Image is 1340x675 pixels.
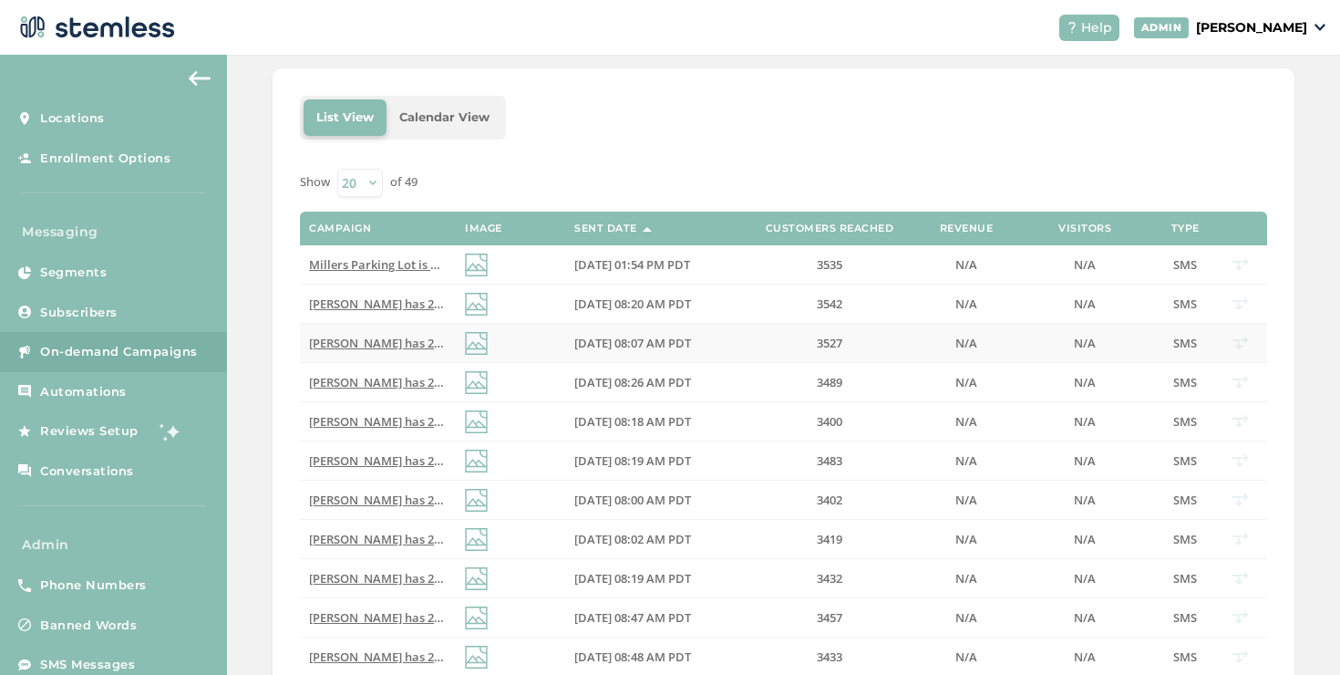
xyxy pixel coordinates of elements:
span: 3489 [817,374,842,390]
div: ADMIN [1134,17,1190,38]
label: 3402 [747,493,912,508]
label: Millers has 20% OFF Everything today. Follow link for more info:) Reply END to cancel [309,296,447,312]
label: Customers Reached [766,223,894,234]
span: [DATE] 08:20 AM PDT [574,296,691,312]
span: 3542 [817,296,842,312]
span: 3419 [817,531,842,547]
span: Locations [40,109,105,128]
span: 3432 [817,570,842,587]
span: [PERSON_NAME] has 20% OFF Everything [DATE]. Follow link for more info:) Reply END to cancel [309,374,846,390]
label: of 49 [390,173,417,192]
span: 3433 [817,649,842,665]
label: 3527 [747,336,912,351]
span: 3527 [817,335,842,351]
span: Help [1081,18,1112,37]
label: N/A [930,649,1003,665]
span: Millers Parking Lot is getting a refresh [DATE]! But WE ARE OPEN regular hours:) Reply END to cancel [309,256,871,273]
span: SMS [1173,609,1197,626]
span: N/A [1074,296,1096,312]
img: icon-sort-1e1d7615.svg [643,227,652,232]
label: N/A [930,453,1003,469]
label: N/A [1021,414,1149,430]
iframe: Chat Widget [1249,587,1340,675]
label: N/A [1021,493,1149,508]
label: N/A [930,336,1003,351]
span: N/A [955,531,977,547]
span: N/A [955,492,977,508]
span: [DATE] 08:48 AM PDT [574,649,691,665]
label: SMS [1167,257,1203,273]
span: Phone Numbers [40,576,147,595]
label: Millers has 20% OFF Everything today. Follow link for more info:) Reply END to cancel [309,336,447,351]
span: [PERSON_NAME] has 20% OFF Everything... Again! Follow the link for more info and menu. Reply END ... [309,531,933,547]
span: N/A [1074,452,1096,469]
label: SMS [1167,453,1203,469]
label: 3419 [747,532,912,547]
label: N/A [1021,571,1149,587]
label: Show [300,173,330,192]
span: 3535 [817,256,842,273]
span: [PERSON_NAME] has 20% OFF Everything [DATE]. Follow link for more info:) Reply END to cancel. [309,609,850,626]
label: 3433 [747,649,912,665]
span: N/A [955,413,977,430]
label: Sent Date [574,223,637,234]
label: Campaign [309,223,371,234]
img: logo-dark-0685b13c.svg [15,9,175,46]
label: 07/03/2025 08:00 AM PDT [574,493,729,508]
img: icon-img-d887fa0c.svg [465,293,488,316]
span: [DATE] 08:02 AM PDT [574,531,691,547]
label: Millers has 20% OFF Everything today. Follow link for more info:) Reply END to cancel. [309,571,447,587]
label: N/A [1021,375,1149,390]
span: On-demand Campaigns [40,343,198,361]
label: N/A [1021,257,1149,273]
img: icon-img-d887fa0c.svg [465,450,488,472]
label: N/A [1021,610,1149,626]
img: icon-img-d887fa0c.svg [465,371,488,394]
span: N/A [1074,609,1096,626]
li: List View [304,99,387,136]
label: Millers has 20% OFF Everything today. Follow link for more info:) Reply END to cancel. [309,493,447,508]
span: [DATE] 08:07 AM PDT [574,335,691,351]
label: N/A [930,571,1003,587]
label: Millers has 20% OFF Everything today. Follow link for more info:) Reply END to cancel. [309,414,447,430]
span: SMS [1173,649,1197,665]
span: [DATE] 08:47 AM PDT [574,609,691,626]
span: N/A [1074,335,1096,351]
label: 08/25/2025 01:54 PM PDT [574,257,729,273]
span: [DATE] 08:26 AM PDT [574,374,691,390]
img: icon-img-d887fa0c.svg [465,607,488,629]
label: Millers has 20% OFF Everything today. Follow link for more info:) Reply END to cancel. [309,610,447,626]
span: N/A [955,374,977,390]
img: icon-img-d887fa0c.svg [465,489,488,512]
span: N/A [1074,649,1096,665]
span: SMS [1173,413,1197,430]
img: icon-arrow-back-accent-c549486e.svg [189,71,211,86]
span: [DATE] 08:19 AM PDT [574,570,691,587]
span: N/A [955,296,977,312]
label: 06/19/2025 08:19 AM PDT [574,571,729,587]
label: SMS [1167,336,1203,351]
label: N/A [930,257,1003,273]
span: N/A [1074,256,1096,273]
label: Visitors [1058,223,1111,234]
img: icon_down-arrow-small-66adaf34.svg [1314,24,1325,31]
label: Type [1171,223,1200,234]
label: 3400 [747,414,912,430]
img: icon-img-d887fa0c.svg [465,332,488,355]
span: SMS [1173,256,1197,273]
label: SMS [1167,493,1203,508]
label: Millers has 20% OFF Everything and up to 30% OFF Select items today! Reply END to cancel. [309,453,447,469]
span: [DATE] 08:00 AM PDT [574,492,691,508]
img: glitter-stars-b7820f95.gif [152,413,189,450]
img: icon-img-d887fa0c.svg [465,254,488,276]
span: SMS [1173,570,1197,587]
label: Millers Parking Lot is getting a refresh today! But WE ARE OPEN regular hours:) Reply END to cancel [309,257,447,273]
label: N/A [930,532,1003,547]
span: Banned Words [40,617,137,635]
label: 07/10/2025 08:19 AM PDT [574,453,729,469]
label: 3542 [747,296,912,312]
label: Image [465,223,502,234]
label: SMS [1167,375,1203,390]
label: N/A [930,493,1003,508]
